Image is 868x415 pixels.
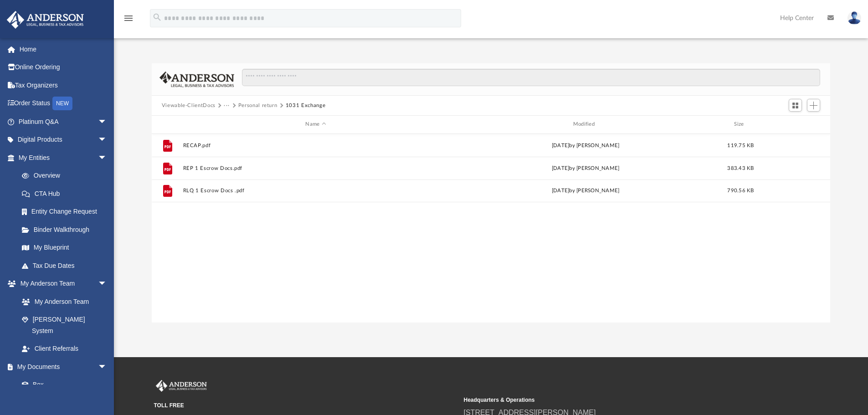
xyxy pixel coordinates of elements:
[551,165,569,170] span: [DATE]
[6,358,116,376] a: My Documentsarrow_drop_down
[6,131,121,149] a: Digital Productsarrow_drop_down
[13,184,121,203] a: CTA Hub
[183,143,448,149] button: RECAP.pdf
[452,120,719,128] div: Modified
[763,120,827,128] div: id
[722,120,759,128] div: Size
[6,94,121,113] a: Order StatusNEW
[13,167,121,185] a: Overview
[238,102,277,110] button: Personal return
[13,239,116,257] a: My Blueprint
[6,149,121,167] a: My Entitiesarrow_drop_down
[6,76,121,94] a: Tax Organizers
[13,220,121,239] a: Binder Walkthrough
[464,396,767,404] small: Headquarters & Operations
[551,143,569,148] span: [DATE]
[52,97,72,110] div: NEW
[6,40,121,58] a: Home
[98,131,116,149] span: arrow_drop_down
[183,188,448,194] button: RLQ 1 Escrow Docs .pdf
[6,58,121,77] a: Online Ordering
[98,358,116,376] span: arrow_drop_down
[13,256,121,275] a: Tax Due Dates
[6,113,121,131] a: Platinum Q&Aarrow_drop_down
[452,141,718,149] div: by [PERSON_NAME]
[4,11,87,29] img: Anderson Advisors Platinum Portal
[152,12,162,22] i: search
[154,380,209,392] img: Anderson Advisors Platinum Portal
[551,188,569,193] span: [DATE]
[6,275,116,293] a: My Anderson Teamarrow_drop_down
[224,102,230,110] button: ···
[156,120,179,128] div: id
[727,188,754,193] span: 790.56 KB
[727,165,754,170] span: 383.43 KB
[154,401,457,410] small: TOLL FREE
[98,275,116,293] span: arrow_drop_down
[789,99,802,112] button: Switch to Grid View
[452,187,718,195] div: by [PERSON_NAME]
[123,13,134,24] i: menu
[182,120,448,128] div: Name
[286,102,325,110] button: 1031 Exchange
[13,203,121,221] a: Entity Change Request
[13,292,112,311] a: My Anderson Team
[183,165,448,171] button: REP 1 Escrow Docs.pdf
[452,164,718,172] div: by [PERSON_NAME]
[13,340,116,358] a: Client Referrals
[98,149,116,167] span: arrow_drop_down
[13,311,116,340] a: [PERSON_NAME] System
[98,113,116,131] span: arrow_drop_down
[847,11,861,25] img: User Pic
[727,143,754,148] span: 119.75 KB
[123,17,134,24] a: menu
[13,376,112,394] a: Box
[162,102,216,110] button: Viewable-ClientDocs
[807,99,821,112] button: Add
[242,69,820,86] input: Search files and folders
[152,134,831,323] div: grid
